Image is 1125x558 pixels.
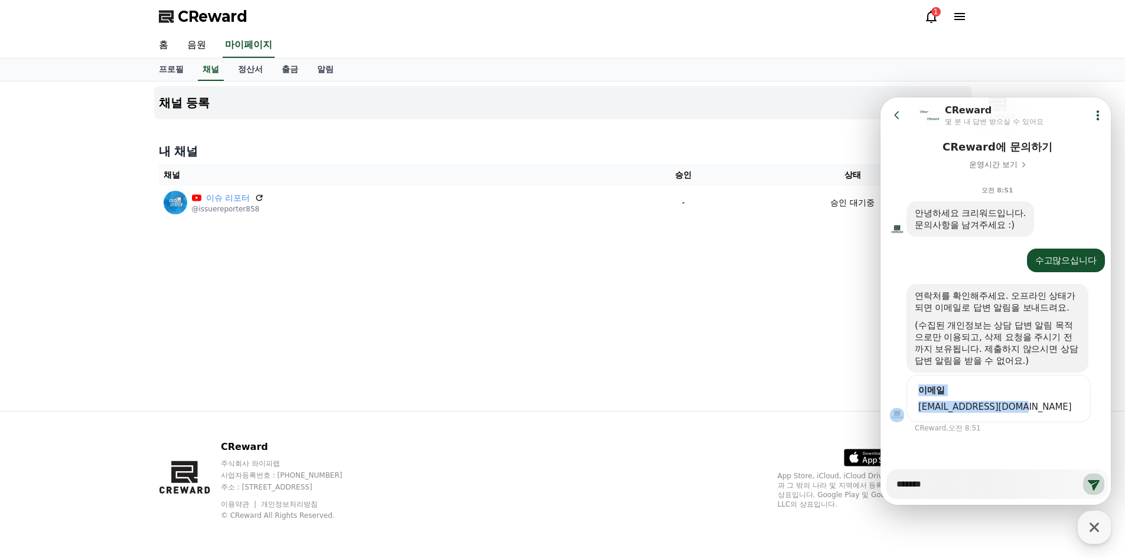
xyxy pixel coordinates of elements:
[881,97,1111,505] iframe: Channel chat
[178,33,216,58] a: 음원
[198,58,224,81] a: 채널
[223,33,275,58] a: 마이페이지
[159,164,628,186] th: 채널
[178,7,247,26] span: CReward
[778,471,967,509] p: App Store, iCloud, iCloud Drive 및 iTunes Store는 미국과 그 밖의 나라 및 지역에서 등록된 Apple Inc.의 서비스 상표입니다. Goo...
[924,9,938,24] a: 1
[149,33,178,58] a: 홈
[164,191,187,214] img: 이슈 리포터
[830,197,874,209] p: 승인 대기중
[221,511,365,520] p: © CReward All Rights Reserved.
[221,440,365,454] p: CReward
[159,7,247,26] a: CReward
[159,143,967,159] h4: 내 채널
[261,500,318,508] a: 개인정보처리방침
[272,58,308,81] a: 출금
[221,459,365,468] p: 주식회사 와이피랩
[221,482,365,492] p: 주소 : [STREET_ADDRESS]
[628,164,739,186] th: 승인
[739,164,967,186] th: 상태
[308,58,343,81] a: 알림
[221,500,258,508] a: 이용약관
[229,58,272,81] a: 정산서
[632,197,734,209] p: -
[192,204,264,214] p: @issuereporter858
[931,7,941,17] div: 1
[149,58,193,81] a: 프로필
[154,86,971,119] button: 채널 등록
[221,471,365,480] p: 사업자등록번호 : [PHONE_NUMBER]
[206,192,250,204] a: 이슈 리포터
[159,96,210,109] h4: 채널 등록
